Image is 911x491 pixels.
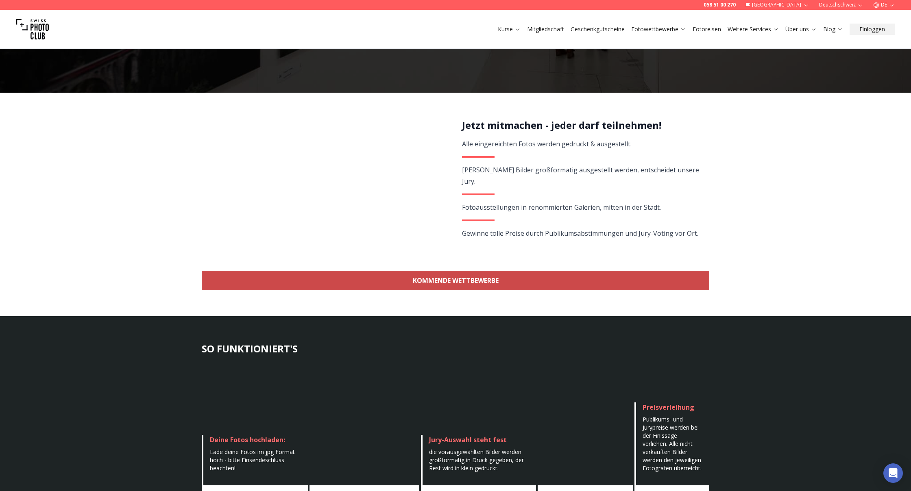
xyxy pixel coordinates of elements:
button: Mitgliedschaft [524,24,567,35]
div: Lade deine Fotos im jpg Format hoch - bitte Einsendeschluss beachten! [210,448,301,472]
img: Swiss photo club [16,13,49,46]
span: Publikums- und Jurypreise werden bei der Finissage verliehen. Alle nicht verkauften Bilder werden... [643,415,702,472]
button: Weitere Services [724,24,782,35]
span: Preisverleihung [643,403,694,412]
button: Über uns [782,24,820,35]
h3: SO FUNKTIONIERT'S [202,342,709,355]
span: Jury-Auswahl steht fest [429,435,507,444]
span: die vorausgewählten Bilder werden großformatig in Druck gegeben, der Rest wird in klein gedruckt. [429,448,524,472]
a: Geschenkgutscheine [571,25,625,33]
button: Geschenkgutscheine [567,24,628,35]
button: Fotowettbewerbe [628,24,689,35]
a: Über uns [785,25,817,33]
span: Alle eingereichten Fotos werden gedruckt & ausgestellt. [462,139,632,148]
span: Gewinne tolle Preise durch Publikumsabstimmungen und Jury-Voting vor Ort. [462,229,698,238]
button: Blog [820,24,846,35]
button: Einloggen [850,24,895,35]
span: [PERSON_NAME] Bilder großformatig ausgestellt werden, entscheidet unsere Jury. [462,165,699,186]
button: Kurse [495,24,524,35]
h2: Jetzt mitmachen - jeder darf teilnehmen! [462,119,700,132]
a: Kurse [498,25,521,33]
a: Fotoreisen [693,25,721,33]
span: Fotoausstellungen in renommierten Galerien, mitten in der Stadt. [462,203,661,212]
a: Weitere Services [728,25,779,33]
a: KOMMENDE WETTBEWERBE [202,271,709,290]
a: Fotowettbewerbe [631,25,686,33]
a: 058 51 00 270 [704,2,736,8]
div: Open Intercom Messenger [883,463,903,483]
button: Fotoreisen [689,24,724,35]
a: Mitgliedschaft [527,25,564,33]
div: Deine Fotos hochladen: [210,435,301,445]
a: Blog [823,25,843,33]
